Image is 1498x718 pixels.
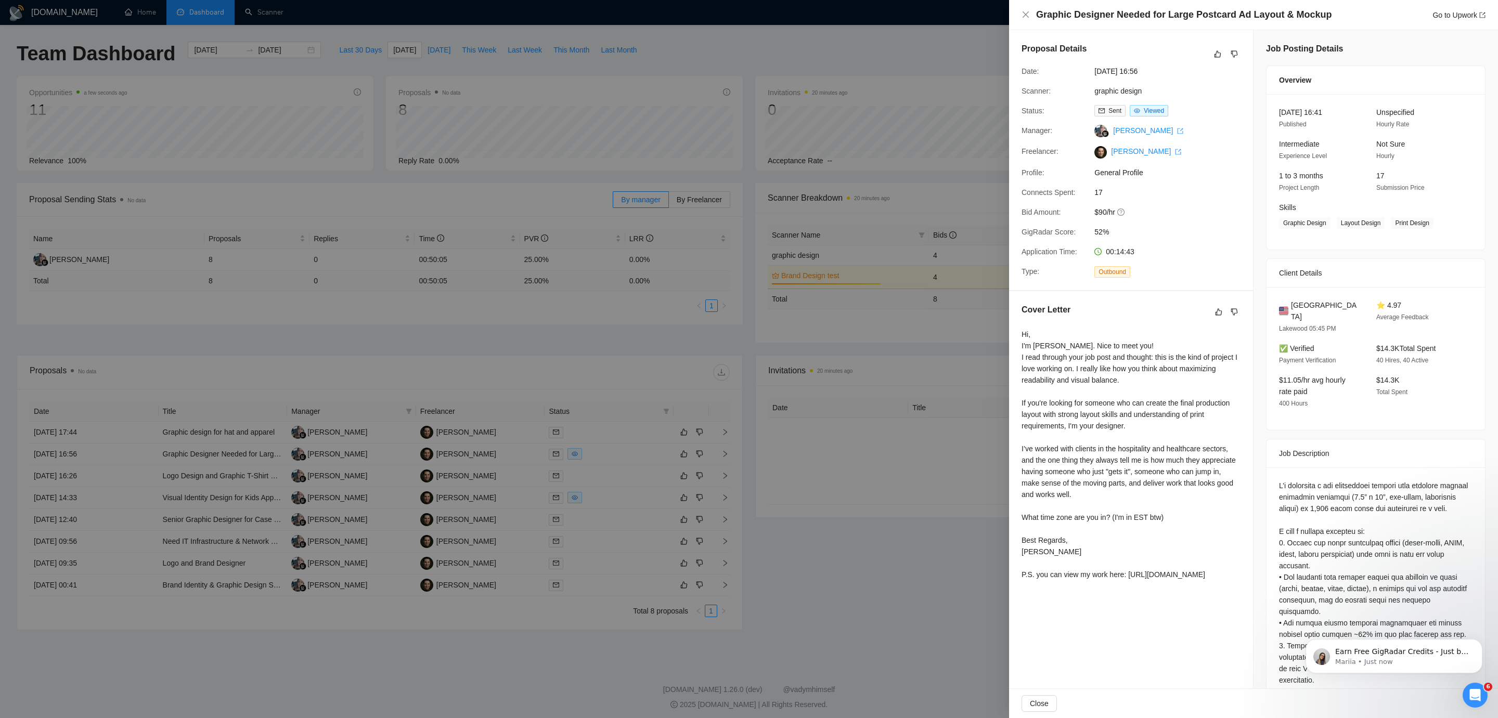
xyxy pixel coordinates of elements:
[1022,228,1076,236] span: GigRadar Score:
[1279,439,1473,467] div: Job Description
[1279,152,1327,160] span: Experience Level
[1094,248,1102,255] span: clock-circle
[1022,107,1044,115] span: Status:
[1279,172,1323,180] span: 1 to 3 months
[1094,187,1250,198] span: 17
[1022,43,1087,55] h5: Proposal Details
[1022,10,1030,19] button: Close
[1022,267,1039,276] span: Type:
[1022,208,1061,216] span: Bid Amount:
[1215,308,1222,316] span: like
[1022,304,1070,316] h5: Cover Letter
[1022,147,1058,155] span: Freelancer:
[1022,247,1077,256] span: Application Time:
[1094,87,1142,95] a: graphic design
[1463,683,1488,708] iframe: Intercom live chat
[1231,50,1238,58] span: dislike
[1094,66,1250,77] span: [DATE] 16:56
[1030,698,1049,709] span: Close
[1144,107,1164,114] span: Viewed
[1211,48,1224,60] button: like
[1279,108,1322,116] span: [DATE] 16:41
[1022,329,1241,580] div: Hi, I'm [PERSON_NAME]. Nice to meet you! I read through your job post and thought: this is the ki...
[1113,126,1183,135] a: [PERSON_NAME] export
[1177,128,1183,134] span: export
[1376,121,1409,128] span: Hourly Rate
[1094,167,1250,178] span: General Profile
[1214,50,1221,58] span: like
[1279,184,1319,191] span: Project Length
[1279,121,1307,128] span: Published
[1279,259,1473,287] div: Client Details
[1279,376,1346,396] span: $11.05/hr avg hourly rate paid
[1022,695,1057,712] button: Close
[1376,301,1401,309] span: ⭐ 4.97
[1432,11,1486,19] a: Go to Upworkexport
[1102,130,1109,137] img: gigradar-bm.png
[1022,126,1052,135] span: Manager:
[1291,299,1360,322] span: [GEOGRAPHIC_DATA]
[1279,203,1296,212] span: Skills
[1022,10,1030,19] span: close
[1094,226,1250,238] span: 52%
[1022,168,1044,177] span: Profile:
[1376,314,1429,321] span: Average Feedback
[1484,683,1492,691] span: 6
[1108,107,1121,114] span: Sent
[1279,305,1288,317] img: 🇺🇸
[1279,325,1336,332] span: Lakewood 05:45 PM
[1279,357,1336,364] span: Payment Verification
[1094,206,1250,218] span: $90/hr
[1134,108,1140,114] span: eye
[1279,217,1331,229] span: Graphic Design
[1266,43,1343,55] h5: Job Posting Details
[1022,87,1051,95] span: Scanner:
[1376,152,1394,160] span: Hourly
[1376,344,1436,353] span: $14.3K Total Spent
[1212,306,1225,318] button: like
[1111,147,1181,155] a: [PERSON_NAME] export
[1376,108,1414,116] span: Unspecified
[1376,140,1405,148] span: Not Sure
[1376,357,1428,364] span: 40 Hires, 40 Active
[1036,8,1332,21] h4: Graphic Designer Needed for Large Postcard Ad Layout & Mockup
[1376,376,1399,384] span: $14.3K
[1228,48,1241,60] button: dislike
[1290,617,1498,690] iframe: Intercom notifications message
[1279,344,1314,353] span: ✅ Verified
[1106,247,1134,256] span: 00:14:43
[1175,149,1181,155] span: export
[1376,172,1385,180] span: 17
[1337,217,1385,229] span: Layout Design
[1279,74,1311,86] span: Overview
[1279,140,1320,148] span: Intermediate
[1094,146,1107,159] img: c1B9VozNXDVfd9GYzWOnheW8c8qG2nnhBUUN1UpYZXczijvjwPligoFkZOSPOoCzgG
[1391,217,1433,229] span: Print Design
[1022,188,1076,197] span: Connects Spent:
[1228,306,1241,318] button: dislike
[1279,400,1308,407] span: 400 Hours
[1231,308,1238,316] span: dislike
[1022,67,1039,75] span: Date:
[1376,388,1407,396] span: Total Spent
[1117,208,1126,216] span: question-circle
[1479,12,1486,18] span: export
[1099,108,1105,114] span: mail
[1376,184,1425,191] span: Submission Price
[1094,266,1130,278] span: Outbound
